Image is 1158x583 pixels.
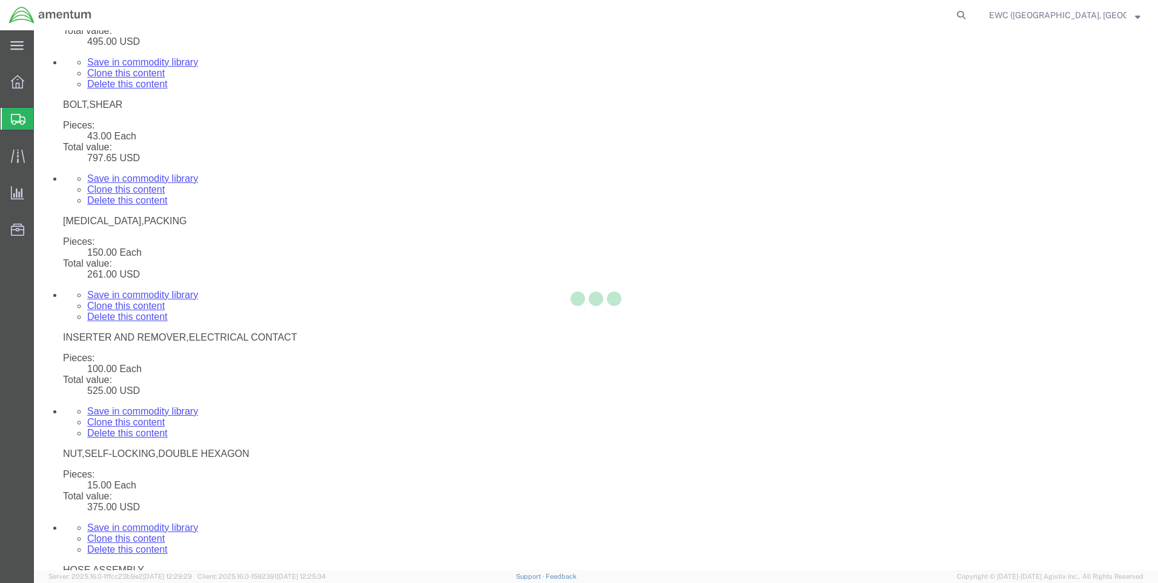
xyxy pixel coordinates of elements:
a: Support [516,573,546,580]
span: Client: 2025.16.0-1592391 [197,573,326,580]
img: logo [8,6,92,24]
span: EWC (Miami, FL) ARAVI Program [989,8,1127,22]
a: Feedback [546,573,577,580]
span: Copyright © [DATE]-[DATE] Agistix Inc., All Rights Reserved [957,571,1143,582]
span: [DATE] 12:29:29 [143,573,192,580]
button: EWC ([GEOGRAPHIC_DATA], [GEOGRAPHIC_DATA]) ARAVI Program [988,8,1141,22]
span: [DATE] 12:25:34 [277,573,326,580]
span: Server: 2025.16.0-1ffcc23b9e2 [48,573,192,580]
